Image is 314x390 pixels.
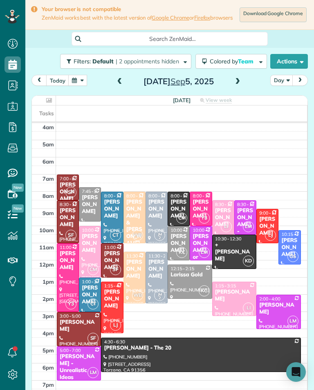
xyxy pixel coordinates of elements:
div: [PERSON_NAME] [103,250,121,271]
div: [PERSON_NAME] [59,319,99,333]
button: Day [270,75,293,86]
a: Google Chrome [152,14,189,21]
div: [PERSON_NAME] [259,302,298,316]
div: [PERSON_NAME] - [GEOGRAPHIC_DATA] [237,207,254,262]
span: 5pm [43,347,54,354]
span: View week [206,97,232,103]
span: Team [238,58,255,65]
span: Default [92,58,114,65]
div: [PERSON_NAME] [148,199,165,220]
span: 10:00 - 12:00 [193,227,219,233]
span: 3:00 - 5:00 [60,313,81,319]
div: [PERSON_NAME] [59,250,76,271]
span: 8:30 - 11:00 [60,202,83,207]
span: 10am [39,227,54,233]
span: LJ [265,230,276,241]
div: [PERSON_NAME] [103,289,121,309]
span: 9:00 - 11:00 [259,210,283,216]
span: 7:00 - 8:30 [60,176,81,182]
span: SF [87,333,99,344]
span: KC [199,285,210,296]
span: 8:00 - 11:00 [126,193,150,199]
span: JM [158,232,162,236]
span: 8:30 - 10:30 [215,202,239,207]
h2: [DATE] 5, 2025 [128,77,230,86]
small: 2 [155,294,165,302]
span: 12pm [39,261,54,268]
span: WB [132,230,143,241]
div: [PERSON_NAME] [148,259,165,280]
span: 7:45 - 9:45 [82,188,103,194]
span: LJ [110,320,121,331]
div: [PERSON_NAME] [215,207,232,228]
span: ZenMaid works best with the latest version of or browsers [42,14,233,21]
div: [PERSON_NAME] [192,199,209,220]
span: 7pm [43,381,54,388]
div: [PERSON_NAME] [170,233,187,254]
span: 8am [43,193,54,199]
div: [PERSON_NAME] - Unrealistic Ideas [59,353,99,381]
span: 4pm [43,330,54,336]
span: Filters: [74,58,91,65]
span: 1:15 - 3:15 [215,283,236,289]
div: [PERSON_NAME] [81,194,99,215]
button: prev [31,75,47,86]
span: 2:00 - 4:00 [259,296,280,302]
a: Download Google Chrome [240,7,307,22]
span: 4am [43,124,54,130]
span: 11:30 - 2:30 [126,253,150,259]
span: CT [87,298,99,309]
div: [PERSON_NAME] [170,199,187,220]
span: Sep [170,76,185,86]
span: 7am [43,175,54,182]
span: 6am [43,158,54,165]
div: [PERSON_NAME] [103,199,121,220]
span: 2pm [43,296,54,302]
div: [PERSON_NAME] [81,233,99,254]
span: 10:00 - 12:00 [170,227,197,233]
button: Actions [270,54,308,69]
span: KC [176,247,187,258]
span: 10:00 - 1:00 [82,227,105,233]
span: Y3 [199,213,210,224]
span: 8:00 - 10:00 [170,193,194,199]
span: SF [110,264,121,275]
a: Filters: Default | 2 appointments hidden [56,54,191,69]
span: 8:00 - 11:00 [104,193,128,199]
span: 12:15 - 2:15 [170,266,194,271]
div: [PERSON_NAME] [281,237,298,258]
span: 11:00 - 3:00 [60,244,83,250]
span: New [12,184,24,192]
span: Colored by [210,58,256,65]
div: + [PERSON_NAME] [215,242,254,262]
div: [PERSON_NAME] [126,259,143,280]
strong: Your browser is not compatible [42,6,233,13]
div: [PERSON_NAME] & [PERSON_NAME] [126,199,143,247]
button: Filters: Default | 2 appointments hidden [60,54,191,69]
span: WB [132,290,143,301]
span: LI [243,303,254,314]
span: 8:30 - 10:30 [237,202,261,207]
button: Colored byTeam [195,54,267,69]
div: [PERSON_NAME] [59,207,76,228]
span: 5:00 - 7:00 [60,347,81,353]
small: 2 [155,234,165,242]
div: [PERSON_NAME] or [PERSON_NAME] Exhaust Service Inc, [192,233,209,309]
span: New [12,204,24,213]
span: CM [87,264,99,275]
span: SF [65,230,76,241]
span: LM [287,316,298,327]
span: [DATE] [173,97,191,103]
button: next [292,75,308,86]
div: [PERSON_NAME] [81,285,99,305]
div: [PERSON_NAME] [259,216,276,237]
span: 11:30 - 2:30 [148,253,172,259]
span: 10:30 - 12:30 [215,236,242,242]
span: 10:15 - 12:15 [281,231,308,237]
a: Firefox [194,14,211,21]
span: KD [243,256,254,267]
span: LI [221,221,232,232]
span: CT [110,230,121,241]
span: 1:15 - 4:15 [104,283,125,289]
span: 1pm [43,278,54,285]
